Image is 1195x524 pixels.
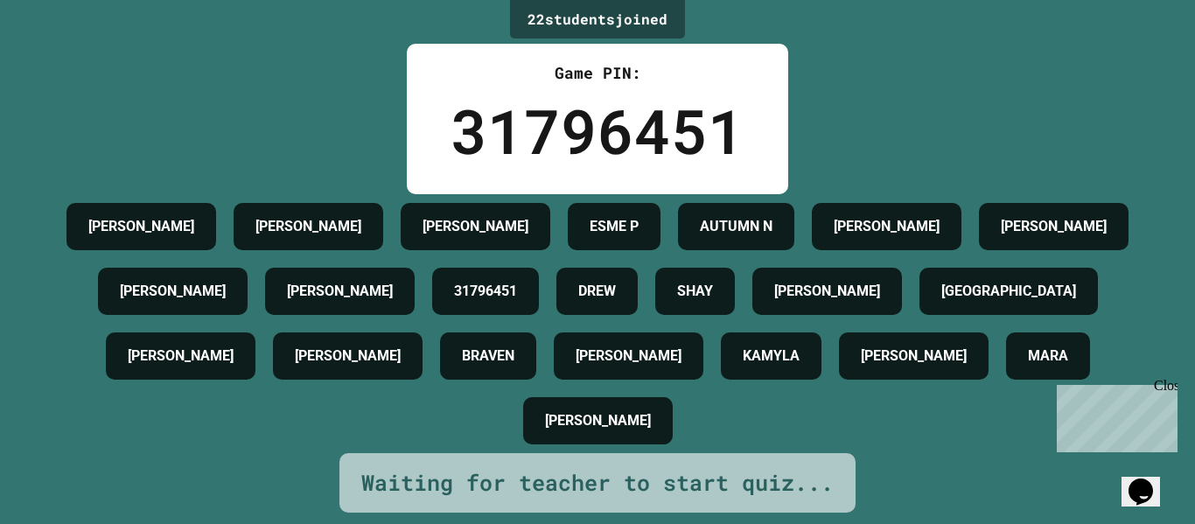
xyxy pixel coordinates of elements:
[774,281,880,302] h4: [PERSON_NAME]
[1001,216,1107,237] h4: [PERSON_NAME]
[88,216,194,237] h4: [PERSON_NAME]
[451,61,744,85] div: Game PIN:
[861,346,967,367] h4: [PERSON_NAME]
[677,281,713,302] h4: SHAY
[578,281,616,302] h4: DREW
[576,346,681,367] h4: [PERSON_NAME]
[834,216,940,237] h4: [PERSON_NAME]
[7,7,121,111] div: Chat with us now!Close
[423,216,528,237] h4: [PERSON_NAME]
[255,216,361,237] h4: [PERSON_NAME]
[941,281,1076,302] h4: [GEOGRAPHIC_DATA]
[1122,454,1178,507] iframe: chat widget
[743,346,800,367] h4: KAMYLA
[295,346,401,367] h4: [PERSON_NAME]
[361,466,834,500] div: Waiting for teacher to start quiz...
[545,410,651,431] h4: [PERSON_NAME]
[451,85,744,177] div: 31796451
[462,346,514,367] h4: BRAVEN
[700,216,772,237] h4: AUTUMN N
[120,281,226,302] h4: [PERSON_NAME]
[454,281,517,302] h4: 31796451
[287,281,393,302] h4: [PERSON_NAME]
[590,216,639,237] h4: ESME P
[128,346,234,367] h4: [PERSON_NAME]
[1028,346,1068,367] h4: MARA
[1050,378,1178,452] iframe: chat widget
